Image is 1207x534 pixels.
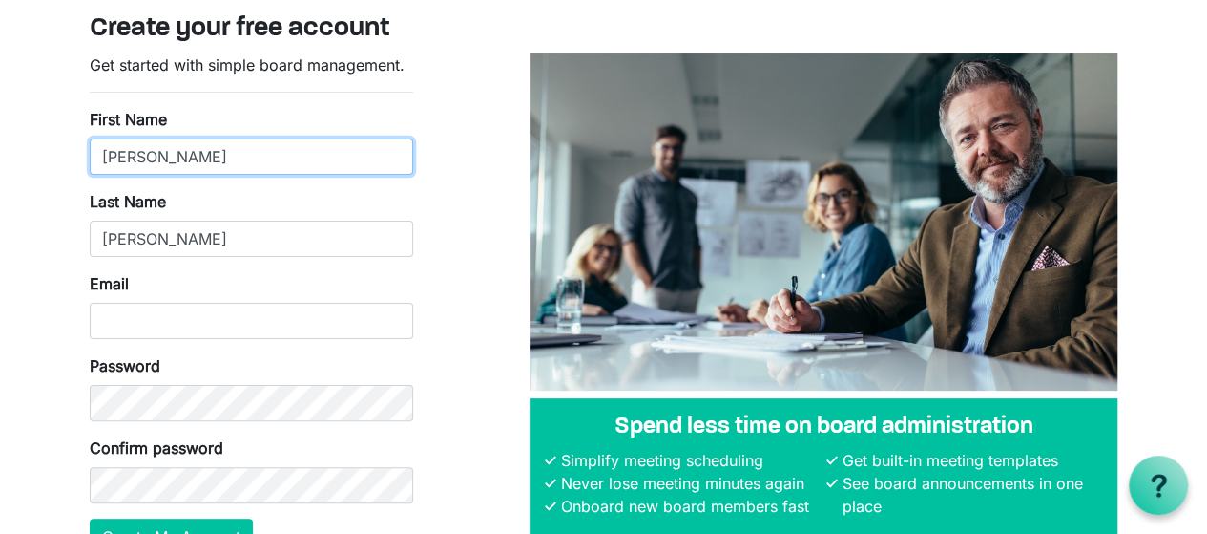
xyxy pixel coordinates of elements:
[90,108,167,131] label: First Name
[545,414,1102,441] h4: Spend less time on board administration
[90,354,160,377] label: Password
[556,449,822,472] li: Simplify meeting scheduling
[90,437,223,459] label: Confirm password
[556,472,822,495] li: Never lose meeting minutes again
[90,13,1118,46] h3: Create your free account
[837,472,1102,518] li: See board announcements in one place
[837,449,1102,472] li: Get built-in meeting templates
[530,53,1117,391] img: A photograph of board members sitting at a table
[556,495,822,518] li: Onboard new board members fast
[90,55,405,75] span: Get started with simple board management.
[90,272,129,295] label: Email
[90,190,166,213] label: Last Name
